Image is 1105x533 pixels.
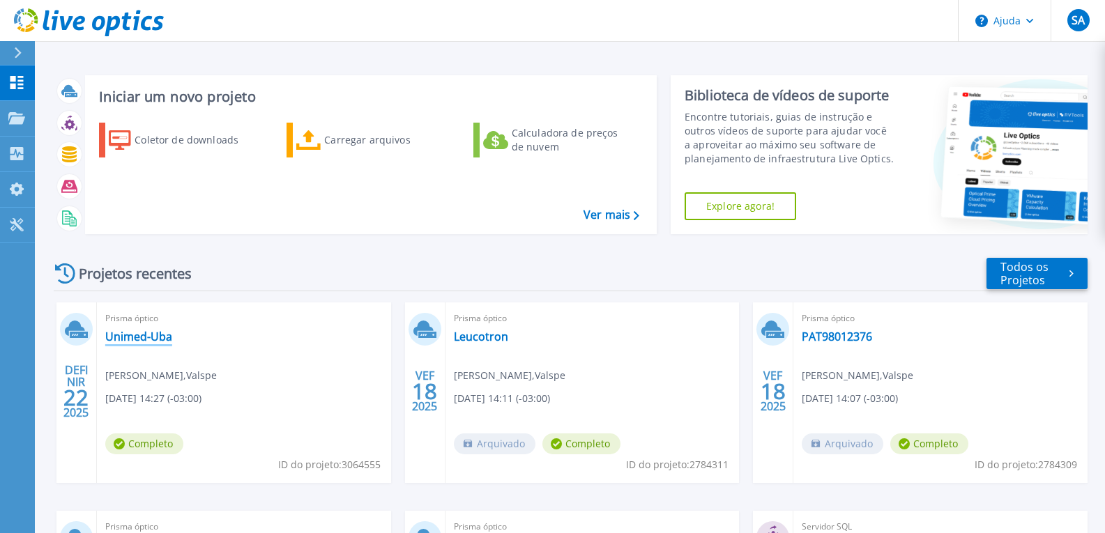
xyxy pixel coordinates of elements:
font: Prisma óptico [454,520,507,532]
font: , [880,369,883,382]
font: 2784311 [689,458,729,471]
font: Calculadora de preços de nuvem [512,126,618,153]
font: Carregar arquivos [324,133,410,146]
font: Prisma óptico [454,312,507,324]
font: [DATE] 14:11 (-03:00) [454,392,550,405]
font: , [532,369,535,382]
a: Calculadora de preços de nuvem [473,123,629,157]
font: Todos os Projetos [1000,259,1049,288]
font: DEFINIR [65,362,88,389]
font: Ver mais [584,207,630,222]
font: , [183,369,186,382]
font: Completo [565,437,610,450]
font: VEF [763,368,782,383]
a: PAT98012376 [802,330,872,343]
a: Carregar arquivos [287,123,442,157]
font: Ajuda [993,14,1021,27]
font: 22 [63,383,89,412]
font: Prisma óptico [105,520,158,532]
font: Prisma óptico [802,312,855,324]
font: Completo [128,437,173,450]
a: Ver mais [584,208,639,222]
font: Servidor SQL [802,520,852,532]
font: 2025 [412,399,437,414]
font: 2025 [63,405,89,420]
font: Projetos recentes [79,264,192,283]
font: ID do projeto: [975,458,1038,471]
a: Coletor de downloads [99,123,254,157]
font: Iniciar um novo projeto [99,87,256,106]
font: VEF [416,368,434,383]
font: 18 [761,376,786,405]
font: PAT98012376 [802,329,872,344]
font: Completo [913,437,958,450]
a: Leucotron [454,330,508,343]
font: 3064555 [342,458,381,471]
font: Explore agora! [706,199,775,213]
font: [DATE] 14:07 (-03:00) [802,392,898,405]
font: Encontre tutoriais, guias de instrução e outros vídeos de suporte para ajudar você a aproveitar a... [685,110,894,165]
font: Coletor de downloads [135,133,238,146]
font: 2025 [761,399,786,414]
font: [PERSON_NAME] [105,369,183,382]
a: Explore agora! [685,192,796,220]
font: Valspe [186,369,217,382]
font: Unimed-Uba [105,329,172,344]
font: 2784309 [1038,458,1077,471]
font: ID do projeto: [278,458,342,471]
a: Todos os Projetos [986,258,1088,289]
a: Unimed-Uba [105,330,172,343]
font: Valspe [883,369,913,382]
font: ID do projeto: [626,458,689,471]
font: Leucotron [454,329,508,344]
font: Biblioteca de vídeos de suporte [685,86,889,105]
font: Prisma óptico [105,312,158,324]
font: 18 [412,376,437,405]
font: [DATE] 14:27 (-03:00) [105,392,201,405]
font: Valspe [535,369,565,382]
font: [PERSON_NAME] [802,369,880,382]
font: [PERSON_NAME] [454,369,532,382]
font: SA [1072,13,1085,28]
font: Arquivado [825,437,873,450]
font: Arquivado [477,437,525,450]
